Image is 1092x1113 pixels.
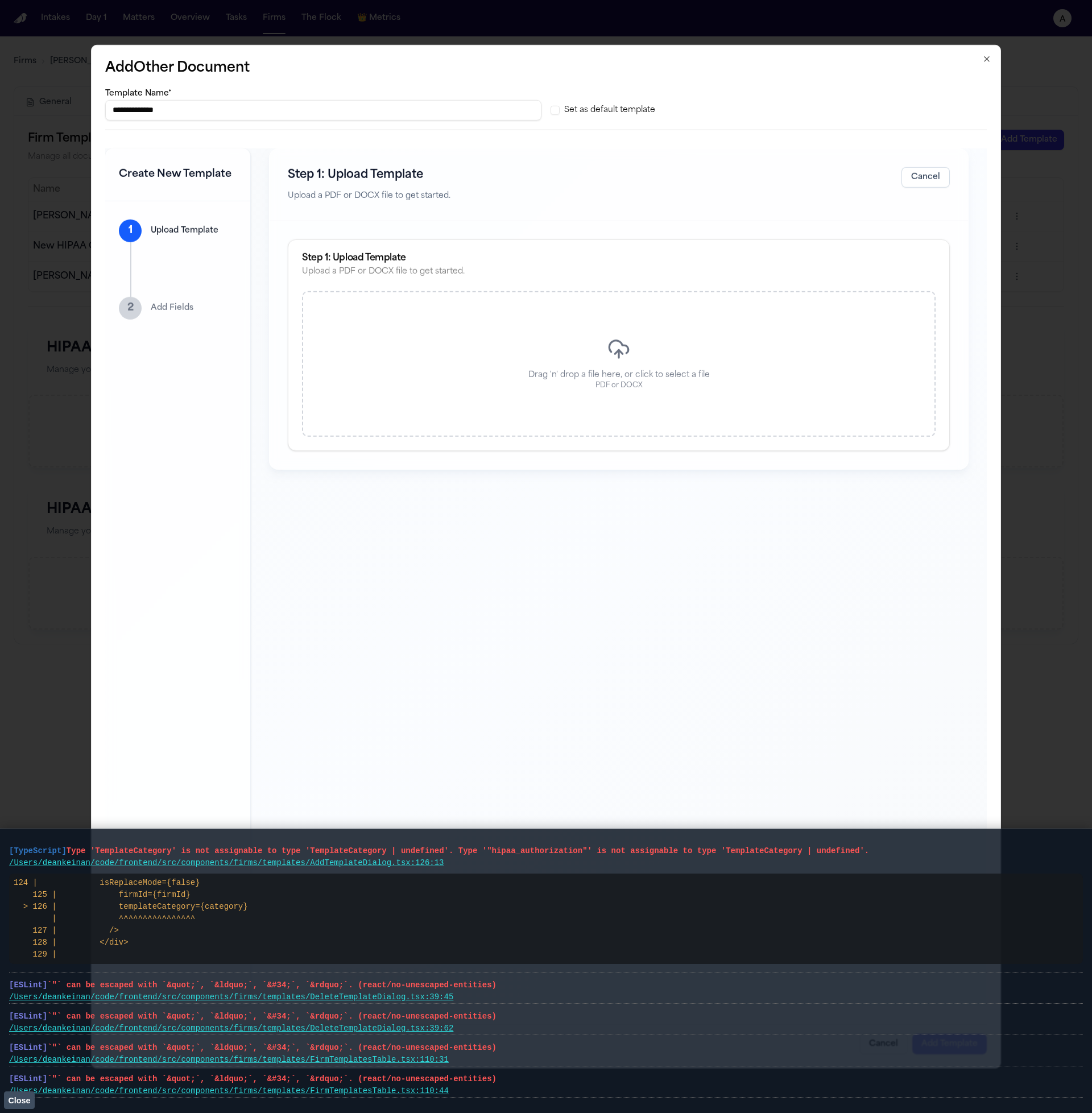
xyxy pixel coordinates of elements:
[119,219,237,242] div: 1Upload Template
[119,219,142,242] div: 1
[119,296,237,319] div: 2Add Fields
[564,104,655,115] label: Set as default template
[595,381,643,390] p: PDF or DOCX
[901,167,950,187] button: Cancel
[105,59,987,77] h2: Add Other Document
[105,89,172,97] label: Template Name*
[119,166,237,182] h1: Create New Template
[288,167,450,183] h2: Step 1: Upload Template
[119,296,142,319] div: 2
[288,189,450,202] p: Upload a PDF or DOCX file to get started.
[302,266,936,278] div: Upload a PDF or DOCX file to get started.
[528,370,710,381] p: Drag 'n' drop a file here, or click to select a file
[151,302,193,313] p: Add Fields
[302,254,936,263] div: Step 1: Upload Template
[151,225,218,236] p: Upload Template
